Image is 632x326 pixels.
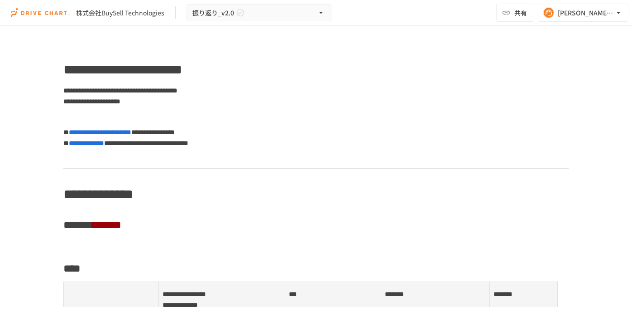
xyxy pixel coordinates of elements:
[514,8,527,18] span: 共有
[558,7,614,19] div: [PERSON_NAME][EMAIL_ADDRESS][DOMAIN_NAME]
[76,8,164,18] div: 株式会社BuySell Technologies
[11,5,69,20] img: i9VDDS9JuLRLX3JIUyK59LcYp6Y9cayLPHs4hOxMB9W
[538,4,628,22] button: [PERSON_NAME][EMAIL_ADDRESS][DOMAIN_NAME]
[192,7,234,19] span: 振り返り_v2.0
[187,4,331,22] button: 振り返り_v2.0
[496,4,534,22] button: 共有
